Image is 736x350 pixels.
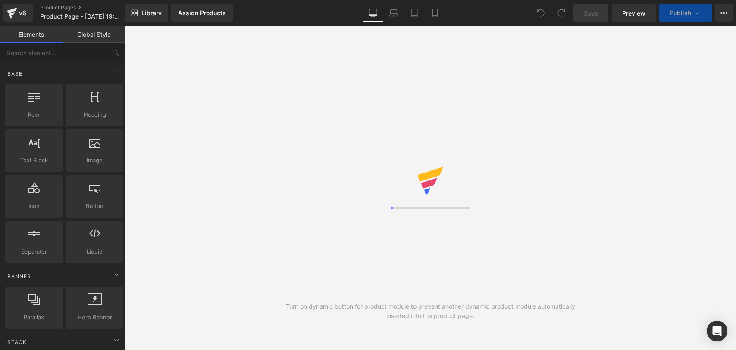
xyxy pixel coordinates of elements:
span: Liquid [69,247,121,256]
a: Laptop [383,4,404,22]
span: Button [69,202,121,211]
span: Text Block [8,156,60,165]
a: Mobile [425,4,445,22]
span: Publish [670,9,691,16]
span: Row [8,110,60,119]
a: Preview [612,4,656,22]
span: Parallax [8,313,60,322]
span: Hero Banner [69,313,121,322]
span: Icon [8,202,60,211]
span: Stack [6,338,28,346]
a: Desktop [363,4,383,22]
span: Preview [622,9,645,18]
span: Base [6,69,23,78]
span: Separator [8,247,60,256]
span: Heading [69,110,121,119]
div: v6 [17,7,28,19]
span: Save [584,9,598,18]
div: Assign Products [178,9,226,16]
span: Banner [6,272,32,281]
span: Image [69,156,121,165]
div: Turn on dynamic button for product module to prevent another dynamic product module automatically... [278,302,583,321]
a: Global Style [63,26,125,43]
span: Library [141,9,162,17]
a: Product Pages [40,4,139,11]
span: Product Page - [DATE] 19:59:36 [40,13,123,20]
button: Redo [553,4,570,22]
a: v6 [3,4,33,22]
div: Open Intercom Messenger [707,321,727,341]
button: More [715,4,733,22]
button: Undo [532,4,549,22]
button: Publish [659,4,712,22]
a: New Library [125,4,168,22]
a: Tablet [404,4,425,22]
